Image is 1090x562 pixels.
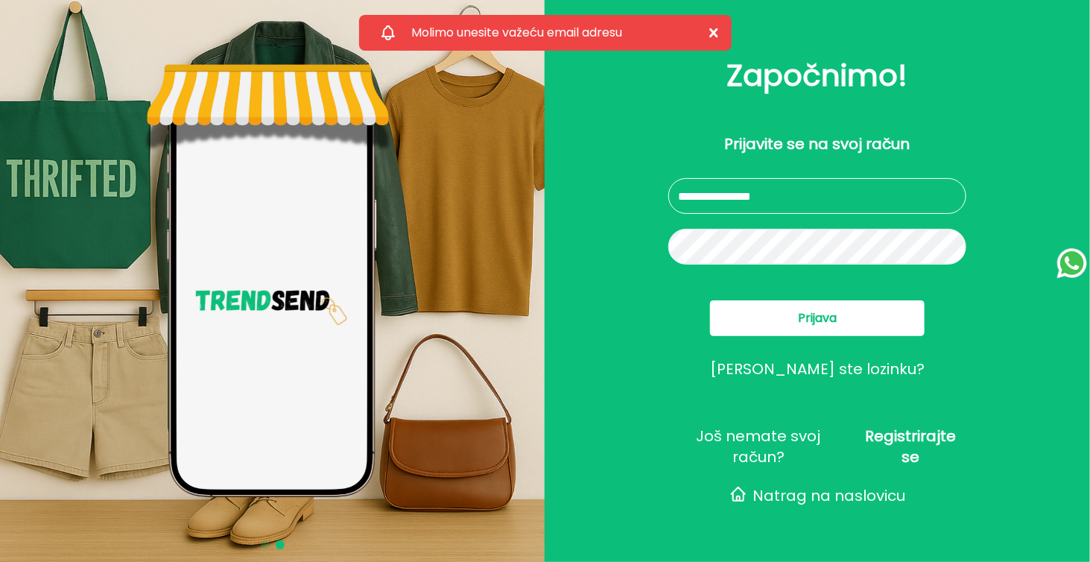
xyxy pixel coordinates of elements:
[710,300,925,336] button: Prijava
[855,426,967,467] span: Registrirajte se
[668,438,966,455] button: Još nemate svoj račun?Registrirajte se
[668,485,966,503] button: Natrag na naslovicu
[569,53,1067,98] h2: Započnimo!
[753,485,906,506] span: Natrag na naslovicu
[411,24,622,41] span: Molimo unesite važeću email adresu
[798,309,837,327] span: Prijava
[710,360,925,378] button: [PERSON_NAME] ste lozinku?
[725,133,910,154] p: Prijavite se na svoj račun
